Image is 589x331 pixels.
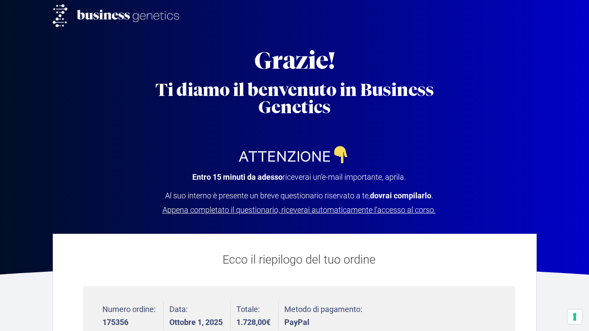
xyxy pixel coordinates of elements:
h2: Ti diamo il benvenuto in Business Genetics [139,81,450,116]
strong: 175356 [102,318,156,326]
p: Al suo interno è presente un breve questionario riservato a te, . [161,192,437,213]
img: 👇 [332,146,350,163]
strong: Ottobre 1, 2025 [169,318,223,326]
p: Ecco il riepilogo del tuo ordine [83,251,515,269]
strong: Entro 15 minuti da adesso [192,172,283,181]
strong: dovrai compilarlo [370,191,431,200]
li: Metodo di pagamento: [284,302,362,331]
span: € [266,318,271,327]
h2: Grazie! [139,49,450,73]
strong: PayPal [284,318,362,326]
li: Data: [169,302,231,331]
li: Numero ordine: [102,302,164,331]
bdi: 1.728,00 [236,318,271,327]
span: Appena completato il questionario, riceverai automaticamente l’accesso al corso. [162,205,436,214]
li: Totale: [236,302,279,331]
h2: ATTENZIONE [139,146,450,166]
p: riceverai un’e-mail importante, aprila. [161,174,437,181]
button: Le tue preferenze relative al consenso per le tecnologie di tracciamento [567,309,582,324]
iframe: Customerly Messenger Launcher [7,297,33,323]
